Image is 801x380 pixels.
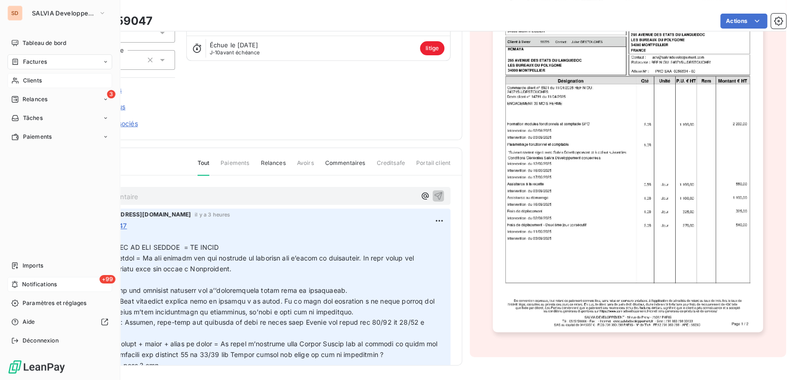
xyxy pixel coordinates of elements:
[376,159,405,175] span: Creditsafe
[107,90,115,98] span: 3
[8,314,112,329] a: Aide
[210,50,260,55] span: avant échéance
[71,210,191,219] span: Sylvie [EMAIL_ADDRESS][DOMAIN_NAME]
[23,336,59,345] span: Déconnexion
[297,159,314,175] span: Avoirs
[210,41,258,49] span: Échue le [DATE]
[23,114,43,122] span: Tâches
[8,359,66,374] img: Logo LeanPay
[23,76,42,85] span: Clients
[32,9,95,17] span: SALVIA Developpement
[23,261,43,270] span: Imports
[720,14,767,29] button: Actions
[769,348,792,371] iframe: Intercom live chat
[325,159,366,175] span: Commentaires
[23,58,47,66] span: Factures
[210,49,221,56] span: J-10
[23,133,52,141] span: Paiements
[221,159,249,175] span: Paiements
[23,318,35,326] span: Aide
[23,95,47,104] span: Relances
[8,6,23,21] div: SD
[88,13,153,30] h3: PF2559047
[260,159,285,175] span: Relances
[195,212,230,217] span: il y a 3 heures
[416,159,450,175] span: Portail client
[22,280,57,289] span: Notifications
[23,299,86,307] span: Paramètres et réglages
[198,159,210,176] span: Tout
[23,39,66,47] span: Tableau de bord
[420,41,444,55] span: litige
[99,275,115,283] span: +99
